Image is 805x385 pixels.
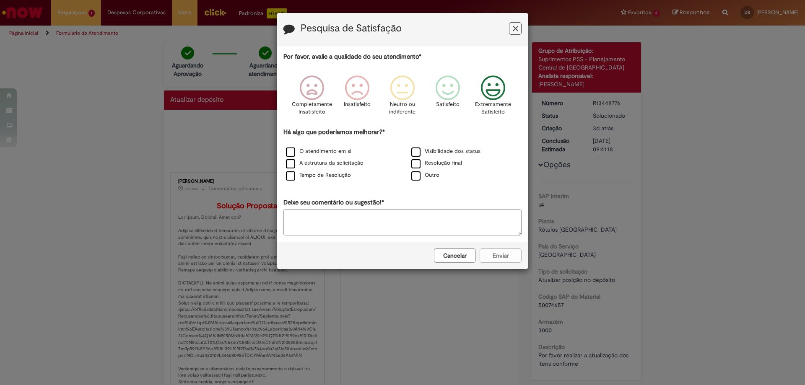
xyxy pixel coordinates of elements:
[387,101,418,116] p: Neutro ou indiferente
[336,69,379,127] div: Insatisfeito
[411,159,462,167] label: Resolução final
[301,23,402,34] label: Pesquisa de Satisfação
[283,128,522,182] div: Há algo que poderíamos melhorar?*
[344,101,371,109] p: Insatisfeito
[434,248,476,263] button: Cancelar
[426,69,469,127] div: Satisfeito
[292,101,332,116] p: Completamente Insatisfeito
[411,147,480,155] label: Visibilidade dos status
[286,159,364,167] label: A estrutura da solicitação
[381,69,424,127] div: Neutro ou indiferente
[472,69,514,127] div: Extremamente Satisfeito
[411,171,439,179] label: Outro
[436,101,460,109] p: Satisfeito
[286,171,351,179] label: Tempo de Resolução
[283,52,421,61] label: Por favor, avalie a qualidade do seu atendimento*
[283,198,384,207] label: Deixe seu comentário ou sugestão!*
[286,147,351,155] label: O atendimento em si
[475,101,511,116] p: Extremamente Satisfeito
[290,69,333,127] div: Completamente Insatisfeito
